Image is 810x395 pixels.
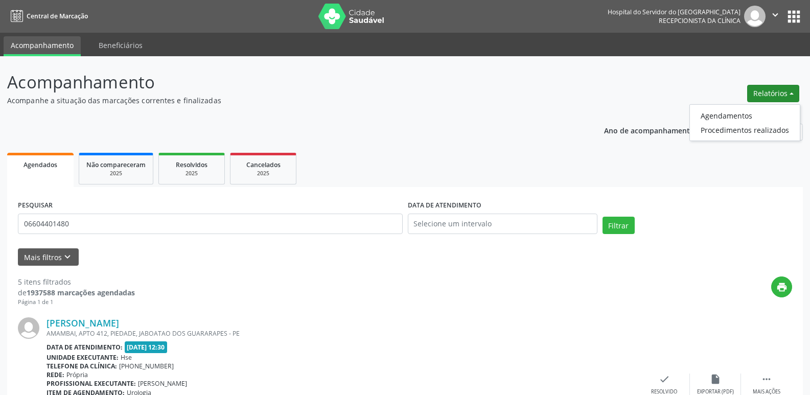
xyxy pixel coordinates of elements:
[18,248,79,266] button: Mais filtroskeyboard_arrow_down
[47,362,117,370] b: Telefone da clínica:
[166,170,217,177] div: 2025
[770,9,781,20] i: 
[766,6,785,27] button: 
[86,170,146,177] div: 2025
[121,353,132,362] span: Hse
[47,343,123,352] b: Data de atendimento:
[119,362,174,370] span: [PHONE_NUMBER]
[66,370,88,379] span: Própria
[408,214,597,234] input: Selecione um intervalo
[27,12,88,20] span: Central de Marcação
[18,298,135,307] div: Página 1 de 1
[24,160,57,169] span: Agendados
[603,217,635,234] button: Filtrar
[710,374,721,385] i: insert_drive_file
[125,341,168,353] span: [DATE] 12:30
[18,317,39,339] img: img
[690,108,800,123] a: Agendamentos
[785,8,803,26] button: apps
[238,170,289,177] div: 2025
[761,374,772,385] i: 
[659,374,670,385] i: check
[47,370,64,379] b: Rede:
[7,95,564,106] p: Acompanhe a situação das marcações correntes e finalizadas
[690,123,800,137] a: Procedimentos realizados
[47,329,639,338] div: AMAMBAI, APTO 412, PIEDADE, JABOATAO DOS GUARARAPES - PE
[7,8,88,25] a: Central de Marcação
[246,160,281,169] span: Cancelados
[776,282,788,293] i: print
[86,160,146,169] span: Não compareceram
[62,251,73,263] i: keyboard_arrow_down
[138,379,187,388] span: [PERSON_NAME]
[47,379,136,388] b: Profissional executante:
[47,353,119,362] b: Unidade executante:
[7,69,564,95] p: Acompanhamento
[18,287,135,298] div: de
[771,276,792,297] button: print
[176,160,207,169] span: Resolvidos
[604,124,695,136] p: Ano de acompanhamento
[91,36,150,54] a: Beneficiários
[18,198,53,214] label: PESQUISAR
[27,288,135,297] strong: 1937588 marcações agendadas
[659,16,740,25] span: Recepcionista da clínica
[608,8,740,16] div: Hospital do Servidor do [GEOGRAPHIC_DATA]
[747,85,799,102] button: Relatórios
[408,198,481,214] label: DATA DE ATENDIMENTO
[47,317,119,329] a: [PERSON_NAME]
[4,36,81,56] a: Acompanhamento
[689,104,800,141] ul: Relatórios
[18,214,403,234] input: Nome, código do beneficiário ou CPF
[18,276,135,287] div: 5 itens filtrados
[744,6,766,27] img: img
